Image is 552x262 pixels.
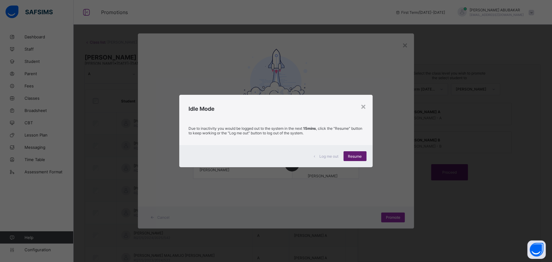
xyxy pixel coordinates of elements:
span: Resume [348,154,362,159]
div: × [361,101,367,111]
h2: Idle Mode [188,106,363,112]
button: Open asap [527,241,546,259]
span: Log me out [320,154,339,159]
strong: 15mins [303,126,316,131]
p: Due to inactivity you would be logged out to the system in the next , click the "Resume" button t... [188,126,363,135]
